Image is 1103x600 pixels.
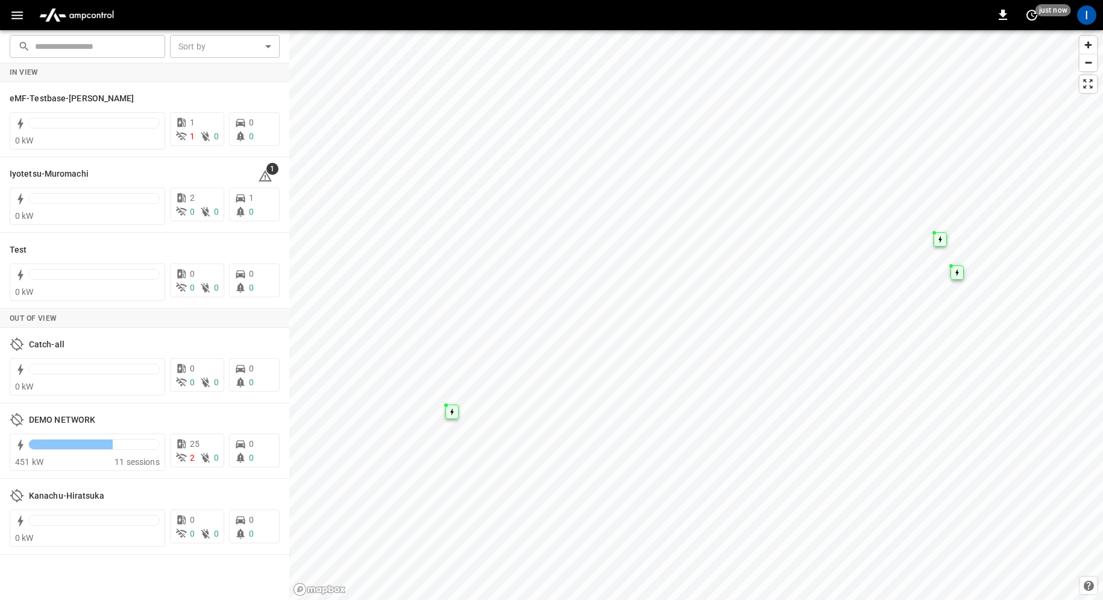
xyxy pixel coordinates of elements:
[249,207,254,216] span: 0
[214,453,219,463] span: 0
[1022,5,1042,25] button: set refresh interval
[1077,5,1096,25] div: profile-icon
[190,118,195,127] span: 1
[249,515,254,525] span: 0
[249,283,254,292] span: 0
[249,377,254,387] span: 0
[249,193,254,203] span: 1
[10,168,89,181] h6: Iyotetsu-Muromachi
[249,439,254,449] span: 0
[1079,36,1097,54] button: Zoom in
[249,118,254,127] span: 0
[266,163,278,175] span: 1
[249,364,254,373] span: 0
[249,131,254,141] span: 0
[15,457,43,467] span: 451 kW
[293,583,346,596] a: Mapbox homepage
[10,92,134,106] h6: eMF-Testbase-Musashimurayama
[190,515,195,525] span: 0
[10,68,39,77] strong: In View
[249,453,254,463] span: 0
[190,269,195,279] span: 0
[1035,4,1071,16] span: just now
[29,414,95,427] h6: DEMO NETWORK
[190,377,195,387] span: 0
[10,314,57,323] strong: Out of View
[115,457,160,467] span: 11 sessions
[190,207,195,216] span: 0
[10,244,27,257] h6: Test
[15,382,34,391] span: 0 kW
[934,232,947,247] div: Map marker
[15,533,34,543] span: 0 kW
[29,490,104,503] h6: Kanachu-Hiratsuka
[190,529,195,538] span: 0
[249,269,254,279] span: 0
[214,207,219,216] span: 0
[190,283,195,292] span: 0
[190,193,195,203] span: 2
[29,338,64,352] h6: Catch-all
[289,30,1103,600] canvas: Map
[214,131,219,141] span: 0
[445,405,459,419] div: Map marker
[190,439,200,449] span: 25
[249,529,254,538] span: 0
[190,364,195,373] span: 0
[951,265,964,280] div: Map marker
[15,287,34,297] span: 0 kW
[214,377,219,387] span: 0
[15,211,34,221] span: 0 kW
[1079,54,1097,71] button: Zoom out
[15,136,34,145] span: 0 kW
[190,131,195,141] span: 1
[214,283,219,292] span: 0
[34,4,119,27] img: ampcontrol.io logo
[214,529,219,538] span: 0
[190,453,195,463] span: 2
